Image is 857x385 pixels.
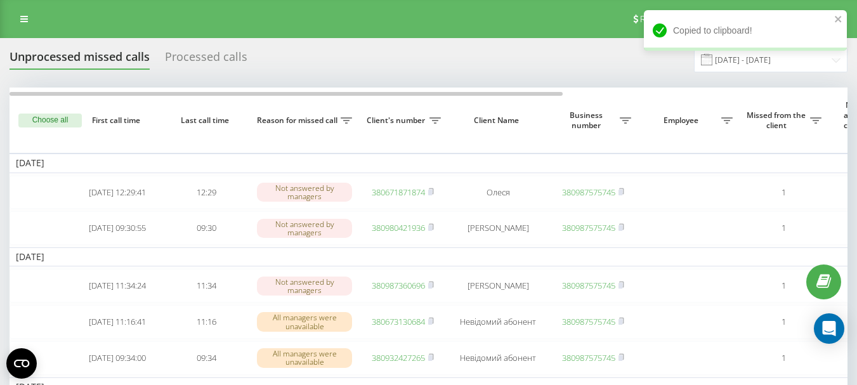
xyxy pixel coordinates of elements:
[162,305,251,339] td: 11:16
[73,211,162,245] td: [DATE] 09:30:55
[372,316,425,327] a: 380673130684
[10,50,150,70] div: Unprocessed missed calls
[83,115,152,126] span: First call time
[814,313,844,344] div: Open Intercom Messenger
[555,110,620,130] span: Business number
[162,176,251,209] td: 12:29
[372,222,425,233] a: 380980421936
[739,211,828,245] td: 1
[447,341,549,375] td: Невідомий абонент
[739,176,828,209] td: 1
[562,352,615,363] a: 380987575745
[447,211,549,245] td: [PERSON_NAME]
[73,305,162,339] td: [DATE] 11:16:41
[257,115,341,126] span: Reason for missed call
[372,186,425,198] a: 380671871874
[162,341,251,375] td: 09:34
[644,115,721,126] span: Employee
[162,211,251,245] td: 09:30
[739,269,828,303] td: 1
[257,312,352,331] div: All managers were unavailable
[447,269,549,303] td: [PERSON_NAME]
[172,115,240,126] span: Last call time
[447,176,549,209] td: Олеся
[162,269,251,303] td: 11:34
[18,114,82,127] button: Choose all
[165,50,247,70] div: Processed calls
[739,305,828,339] td: 1
[257,219,352,238] div: Not answered by managers
[447,305,549,339] td: Невідомий абонент
[73,176,162,209] td: [DATE] 12:29:41
[562,280,615,291] a: 380987575745
[562,316,615,327] a: 380987575745
[745,110,810,130] span: Missed from the client
[640,14,707,24] span: Referral program
[562,186,615,198] a: 380987575745
[73,269,162,303] td: [DATE] 11:34:24
[6,348,37,379] button: Open CMP widget
[458,115,538,126] span: Client Name
[73,341,162,375] td: [DATE] 09:34:00
[834,14,843,26] button: close
[365,115,429,126] span: Client's number
[257,277,352,296] div: Not answered by managers
[372,352,425,363] a: 380932427265
[644,10,847,51] div: Copied to clipboard!
[257,348,352,367] div: All managers were unavailable
[739,341,828,375] td: 1
[372,280,425,291] a: 380987360696
[257,183,352,202] div: Not answered by managers
[562,222,615,233] a: 380987575745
